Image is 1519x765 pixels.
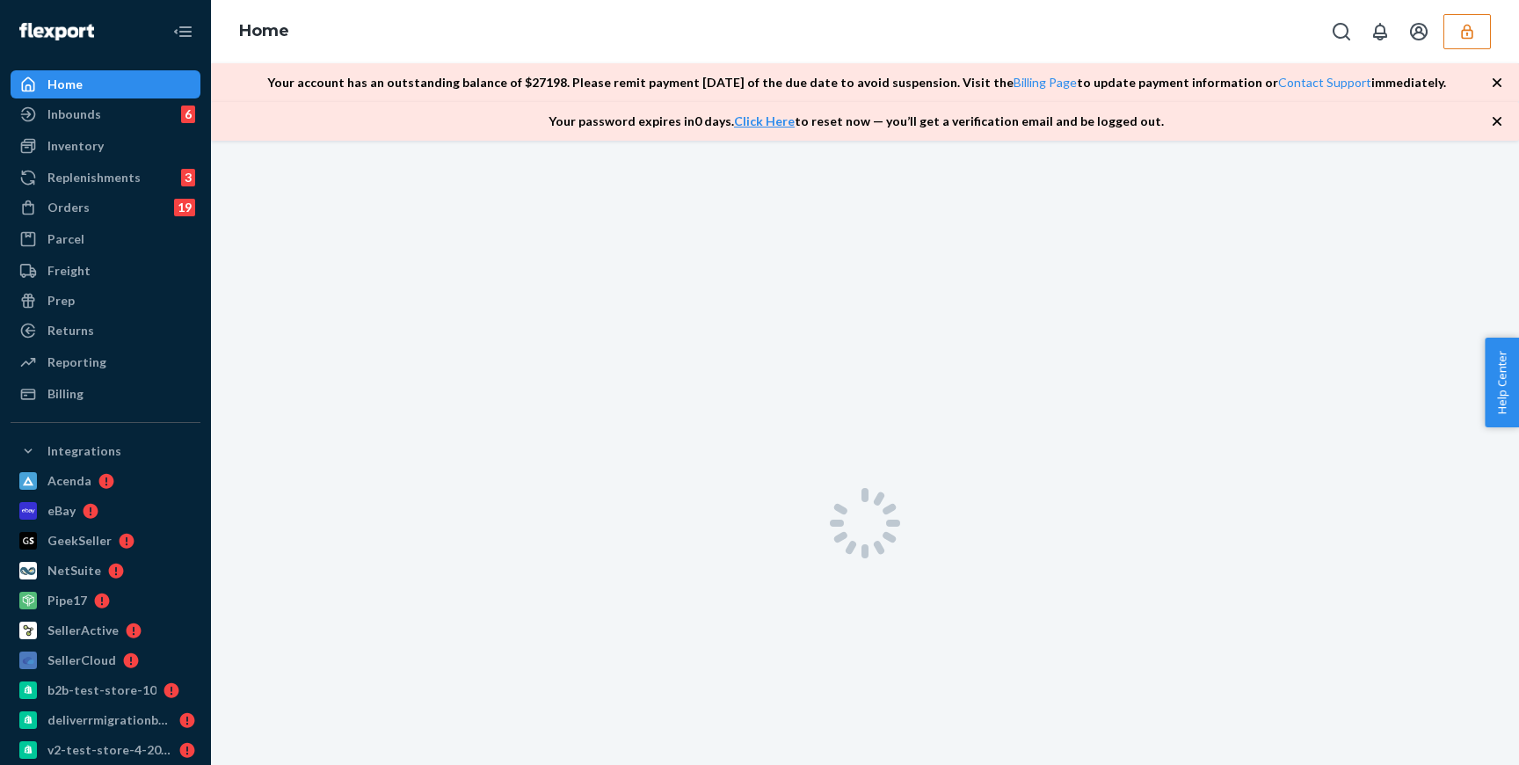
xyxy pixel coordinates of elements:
[47,442,121,460] div: Integrations
[225,6,303,57] ol: breadcrumbs
[1401,14,1436,49] button: Open account menu
[47,199,90,216] div: Orders
[47,681,156,699] div: b2b-test-store-10
[11,380,200,408] a: Billing
[11,467,200,495] a: Acenda
[19,23,94,40] img: Flexport logo
[47,322,94,339] div: Returns
[47,622,119,639] div: SellerActive
[1324,14,1359,49] button: Open Search Box
[1014,75,1077,90] a: Billing Page
[11,616,200,645] a: SellerActive
[47,472,91,490] div: Acenda
[11,437,200,465] button: Integrations
[47,562,101,579] div: NetSuite
[734,113,795,128] a: Click Here
[47,353,106,371] div: Reporting
[11,586,200,615] a: Pipe17
[47,592,87,609] div: Pipe17
[11,676,200,704] a: b2b-test-store-10
[47,76,83,93] div: Home
[11,100,200,128] a: Inbounds6
[11,225,200,253] a: Parcel
[47,652,116,669] div: SellerCloud
[47,262,91,280] div: Freight
[1278,75,1371,90] a: Contact Support
[11,317,200,345] a: Returns
[47,502,76,520] div: eBay
[11,497,200,525] a: eBay
[47,741,172,759] div: v2-test-store-4-2025
[11,736,200,764] a: v2-test-store-4-2025
[267,74,1446,91] p: Your account has an outstanding balance of $ 27198 . Please remit payment [DATE] of the due date ...
[181,106,195,123] div: 6
[11,257,200,285] a: Freight
[1363,14,1398,49] button: Open notifications
[165,14,200,49] button: Close Navigation
[47,385,84,403] div: Billing
[11,527,200,555] a: GeekSeller
[549,113,1164,130] p: Your password expires in 0 days . to reset now — you’ll get a verification email and be logged out.
[47,137,104,155] div: Inventory
[47,532,112,550] div: GeekSeller
[11,646,200,674] a: SellerCloud
[11,164,200,192] a: Replenishments3
[47,292,75,310] div: Prep
[11,706,200,734] a: deliverrmigrationbasictest
[11,557,200,585] a: NetSuite
[11,70,200,98] a: Home
[11,132,200,160] a: Inventory
[174,199,195,216] div: 19
[47,169,141,186] div: Replenishments
[239,21,289,40] a: Home
[181,169,195,186] div: 3
[1485,338,1519,427] button: Help Center
[47,106,101,123] div: Inbounds
[11,287,200,315] a: Prep
[47,711,172,729] div: deliverrmigrationbasictest
[11,348,200,376] a: Reporting
[11,193,200,222] a: Orders19
[47,230,84,248] div: Parcel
